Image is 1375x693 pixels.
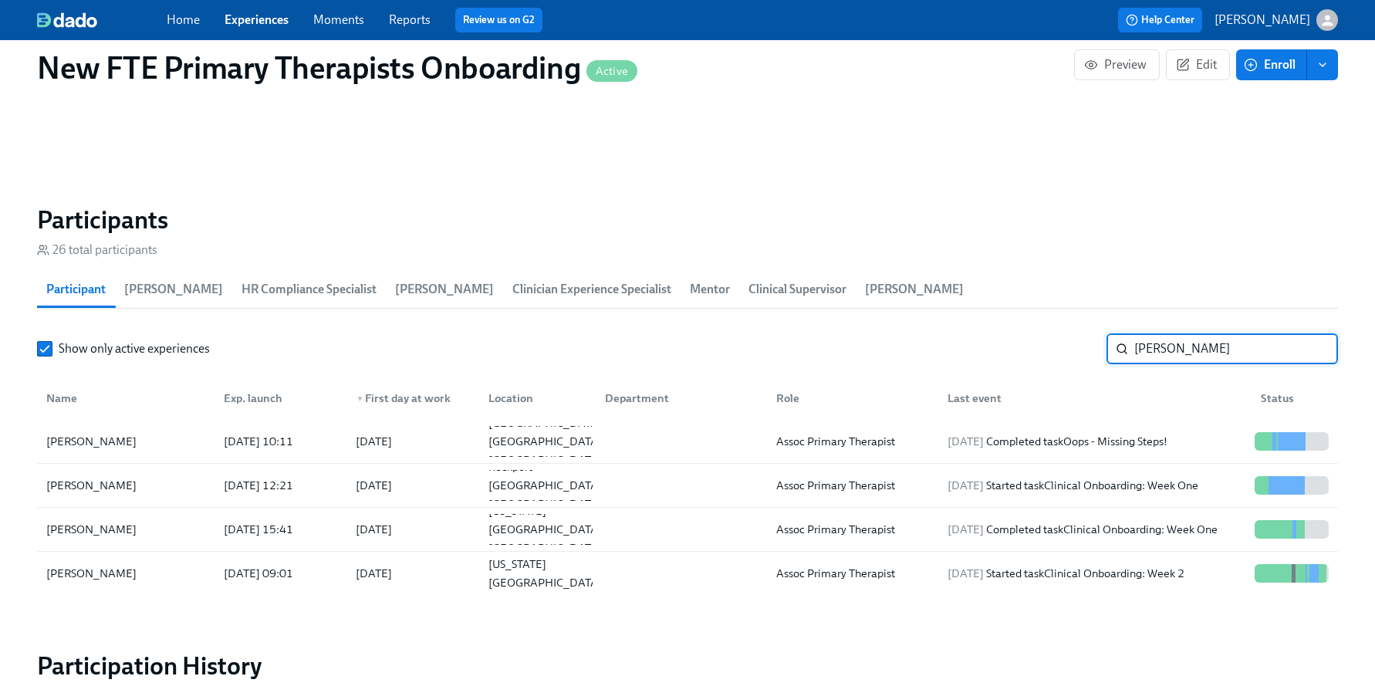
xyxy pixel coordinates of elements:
[482,536,608,610] div: [GEOGRAPHIC_DATA][US_STATE] [GEOGRAPHIC_DATA] [GEOGRAPHIC_DATA]
[37,12,167,28] a: dado
[211,383,343,414] div: Exp. launch
[935,383,1248,414] div: Last event
[218,564,343,583] div: [DATE] 09:01
[40,432,211,451] div: [PERSON_NAME]
[941,476,1248,495] div: Started task Clinical Onboarding: Week One
[218,520,343,539] div: [DATE] 15:41
[948,434,984,448] span: [DATE]
[37,508,1338,552] div: [PERSON_NAME][DATE] 15:41[DATE][US_STATE] [GEOGRAPHIC_DATA] [GEOGRAPHIC_DATA]Assoc Primary Therap...
[40,564,211,583] div: [PERSON_NAME]
[1087,57,1147,73] span: Preview
[218,476,343,495] div: [DATE] 12:21
[389,12,431,27] a: Reports
[1166,49,1230,80] button: Edit
[356,476,392,495] div: [DATE]
[37,12,97,28] img: dado
[770,564,935,583] div: Assoc Primary Therapist
[512,279,671,300] span: Clinician Experience Specialist
[482,414,608,469] div: [GEOGRAPHIC_DATA] [GEOGRAPHIC_DATA] [GEOGRAPHIC_DATA]
[690,279,730,300] span: Mentor
[941,389,1248,407] div: Last event
[770,476,935,495] div: Assoc Primary Therapist
[1215,9,1338,31] button: [PERSON_NAME]
[40,389,211,407] div: Name
[1074,49,1160,80] button: Preview
[40,383,211,414] div: Name
[1307,49,1338,80] button: enroll
[770,520,935,539] div: Assoc Primary Therapist
[218,432,343,451] div: [DATE] 10:11
[395,279,494,300] span: [PERSON_NAME]
[37,49,637,86] h1: New FTE Primary Therapists Onboarding
[770,389,935,407] div: Role
[343,383,475,414] div: ▼First day at work
[1215,12,1310,29] p: [PERSON_NAME]
[1248,383,1335,414] div: Status
[865,279,964,300] span: [PERSON_NAME]
[948,566,984,580] span: [DATE]
[748,279,846,300] span: Clinical Supervisor
[1255,389,1335,407] div: Status
[37,464,1338,508] div: [PERSON_NAME][DATE] 12:21[DATE]Rockport [GEOGRAPHIC_DATA] [GEOGRAPHIC_DATA]Assoc Primary Therapis...
[124,279,223,300] span: [PERSON_NAME]
[1126,12,1194,28] span: Help Center
[941,564,1248,583] div: Started task Clinical Onboarding: Week 2
[59,340,210,357] span: Show only active experiences
[482,389,593,407] div: Location
[482,458,608,513] div: Rockport [GEOGRAPHIC_DATA] [GEOGRAPHIC_DATA]
[167,12,200,27] a: Home
[313,12,364,27] a: Moments
[593,383,764,414] div: Department
[599,389,764,407] div: Department
[37,651,1338,681] h2: Participation History
[37,420,1338,464] div: [PERSON_NAME][DATE] 10:11[DATE][GEOGRAPHIC_DATA] [GEOGRAPHIC_DATA] [GEOGRAPHIC_DATA]Assoc Primary...
[463,12,535,28] a: Review us on G2
[770,432,935,451] div: Assoc Primary Therapist
[356,395,363,403] span: ▼
[37,552,1338,595] div: [PERSON_NAME][DATE] 09:01[DATE][GEOGRAPHIC_DATA][US_STATE] [GEOGRAPHIC_DATA] [GEOGRAPHIC_DATA]Ass...
[1134,333,1338,364] input: Search by name
[40,476,211,495] div: [PERSON_NAME]
[476,383,593,414] div: Location
[46,279,106,300] span: Participant
[764,383,935,414] div: Role
[941,432,1248,451] div: Completed task Oops - Missing Steps!
[1179,57,1217,73] span: Edit
[356,432,392,451] div: [DATE]
[1118,8,1202,32] button: Help Center
[482,502,608,557] div: [US_STATE] [GEOGRAPHIC_DATA] [GEOGRAPHIC_DATA]
[1236,49,1307,80] button: Enroll
[40,520,211,539] div: [PERSON_NAME]
[350,389,475,407] div: First day at work
[356,520,392,539] div: [DATE]
[455,8,542,32] button: Review us on G2
[37,205,1338,235] h2: Participants
[356,564,392,583] div: [DATE]
[242,279,377,300] span: HR Compliance Specialist
[948,522,984,536] span: [DATE]
[941,520,1248,539] div: Completed task Clinical Onboarding: Week One
[1247,57,1296,73] span: Enroll
[37,242,157,259] div: 26 total participants
[218,389,343,407] div: Exp. launch
[586,66,637,77] span: Active
[948,478,984,492] span: [DATE]
[225,12,289,27] a: Experiences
